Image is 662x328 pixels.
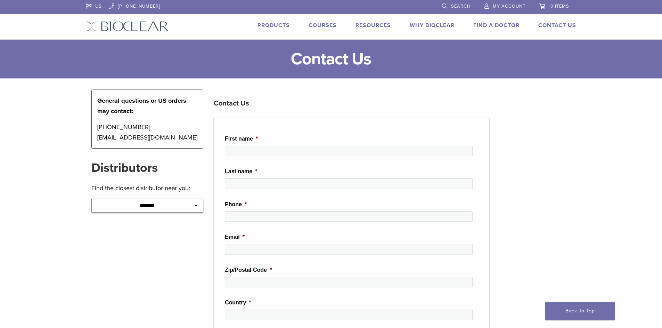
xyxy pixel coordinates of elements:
[473,22,520,29] a: Find A Doctor
[538,22,576,29] a: Contact Us
[97,122,198,143] p: [PHONE_NUMBER] [EMAIL_ADDRESS][DOMAIN_NAME]
[451,3,471,9] span: Search
[225,168,257,175] label: Last name
[225,299,251,306] label: Country
[225,201,247,208] label: Phone
[225,267,272,274] label: Zip/Postal Code
[91,183,204,193] p: Find the closest distributor near you:
[545,302,615,320] a: Back To Top
[97,97,186,115] strong: General questions or US orders may contact:
[550,3,569,9] span: 0 items
[91,160,204,176] h2: Distributors
[225,234,245,241] label: Email
[410,22,455,29] a: Why Bioclear
[493,3,525,9] span: My Account
[214,95,489,112] h3: Contact Us
[225,135,258,143] label: First name
[309,22,337,29] a: Courses
[86,21,169,31] img: Bioclear
[355,22,391,29] a: Resources
[258,22,290,29] a: Products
